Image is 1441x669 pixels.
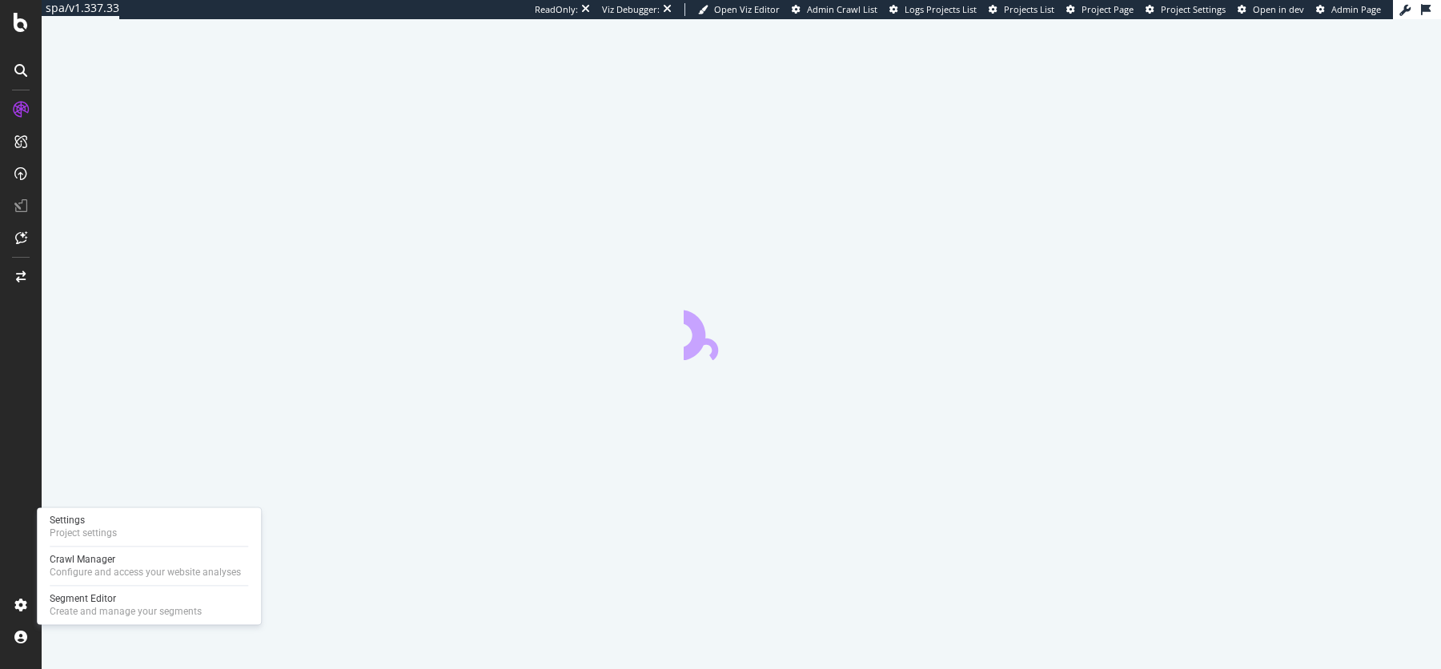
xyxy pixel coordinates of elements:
[1238,3,1304,16] a: Open in dev
[43,591,255,619] a: Segment EditorCreate and manage your segments
[1146,3,1226,16] a: Project Settings
[535,3,578,16] div: ReadOnly:
[807,3,877,15] span: Admin Crawl List
[698,3,780,16] a: Open Viz Editor
[43,512,255,541] a: SettingsProject settings
[43,551,255,580] a: Crawl ManagerConfigure and access your website analyses
[50,527,117,539] div: Project settings
[889,3,977,16] a: Logs Projects List
[1316,3,1381,16] a: Admin Page
[714,3,780,15] span: Open Viz Editor
[50,592,202,605] div: Segment Editor
[50,566,241,579] div: Configure and access your website analyses
[905,3,977,15] span: Logs Projects List
[1066,3,1134,16] a: Project Page
[989,3,1054,16] a: Projects List
[1004,3,1054,15] span: Projects List
[1253,3,1304,15] span: Open in dev
[50,514,117,527] div: Settings
[1082,3,1134,15] span: Project Page
[1161,3,1226,15] span: Project Settings
[50,605,202,618] div: Create and manage your segments
[602,3,660,16] div: Viz Debugger:
[792,3,877,16] a: Admin Crawl List
[684,302,799,360] div: animation
[50,553,241,566] div: Crawl Manager
[1331,3,1381,15] span: Admin Page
